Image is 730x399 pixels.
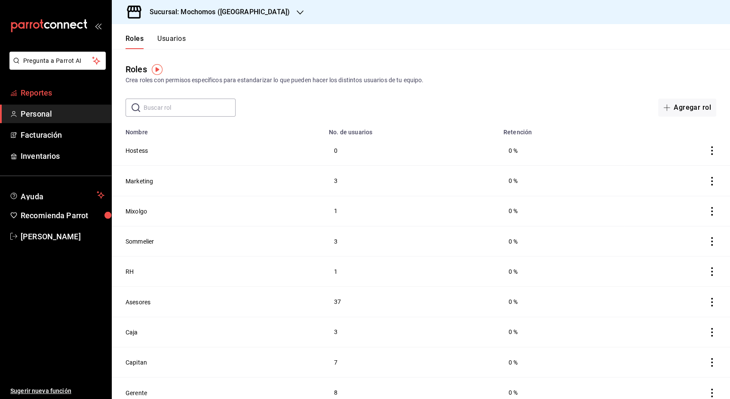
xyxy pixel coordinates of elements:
[498,136,624,166] td: 0 %
[10,387,104,396] span: Sugerir nueva función
[498,226,624,256] td: 0 %
[112,124,324,136] th: Nombre
[21,231,104,242] span: [PERSON_NAME]
[126,76,716,85] div: Crea roles con permisos específicos para estandarizar lo que pueden hacer los distintos usuarios ...
[152,64,163,75] img: Tooltip marker
[324,124,498,136] th: No. de usuarios
[126,237,154,246] button: Sommelier
[324,136,498,166] td: 0
[324,257,498,287] td: 1
[21,108,104,120] span: Personal
[21,190,93,200] span: Ayuda
[126,34,144,49] button: Roles
[6,62,106,71] a: Pregunta a Parrot AI
[126,298,150,306] button: Asesores
[708,267,716,276] button: actions
[324,317,498,347] td: 3
[126,267,134,276] button: RH
[324,166,498,196] td: 3
[708,177,716,186] button: actions
[498,196,624,226] td: 0 %
[498,287,624,317] td: 0 %
[21,150,104,162] span: Inventarios
[126,389,147,397] button: Gerente
[324,226,498,256] td: 3
[708,237,716,246] button: actions
[126,328,138,337] button: Caja
[708,146,716,155] button: actions
[498,257,624,287] td: 0 %
[498,347,624,377] td: 0 %
[708,207,716,216] button: actions
[708,389,716,397] button: actions
[144,99,236,116] input: Buscar rol
[126,207,147,216] button: Mixolgo
[21,87,104,99] span: Reportes
[23,56,92,65] span: Pregunta a Parrot AI
[498,317,624,347] td: 0 %
[21,129,104,141] span: Facturación
[324,287,498,317] td: 37
[126,146,148,155] button: Hostess
[708,328,716,337] button: actions
[126,63,147,76] div: Roles
[9,52,106,70] button: Pregunta a Parrot AI
[324,196,498,226] td: 1
[498,166,624,196] td: 0 %
[95,22,101,29] button: open_drawer_menu
[658,99,716,117] button: Agregar rol
[126,358,147,367] button: Capitan
[126,34,186,49] div: navigation tabs
[126,177,153,186] button: Marketing
[21,210,104,221] span: Recomienda Parrot
[143,7,290,17] h3: Sucursal: Mochomos ([GEOGRAPHIC_DATA])
[708,358,716,367] button: actions
[708,298,716,306] button: actions
[324,347,498,377] td: 7
[157,34,186,49] button: Usuarios
[498,124,624,136] th: Retención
